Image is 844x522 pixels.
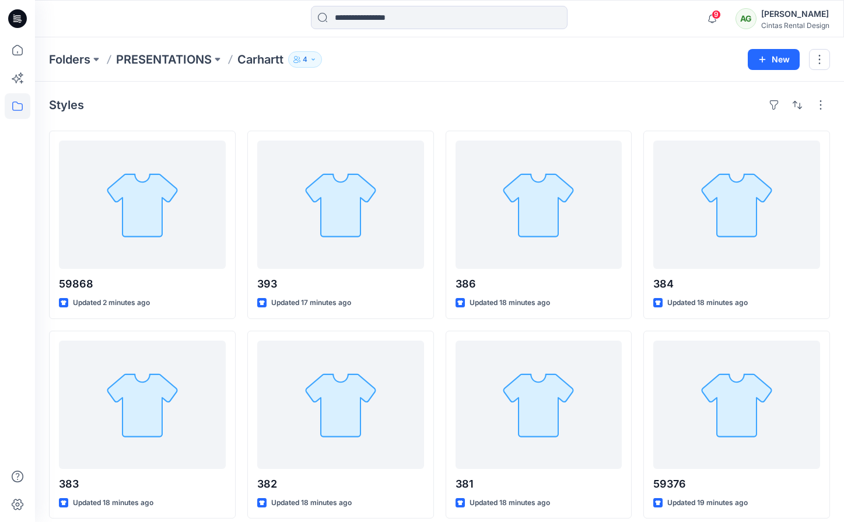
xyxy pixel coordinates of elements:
a: 381 [456,341,622,469]
a: 59868 [59,141,226,269]
p: Updated 19 minutes ago [667,497,748,509]
a: 386 [456,141,622,269]
a: 382 [257,341,424,469]
a: Folders [49,51,90,68]
p: 59376 [653,476,820,492]
p: Updated 18 minutes ago [73,497,153,509]
p: 4 [303,53,307,66]
p: Updated 17 minutes ago [271,297,351,309]
span: 9 [712,10,721,19]
button: 4 [288,51,322,68]
p: Updated 18 minutes ago [271,497,352,509]
p: 382 [257,476,424,492]
a: 383 [59,341,226,469]
p: Updated 18 minutes ago [470,297,550,309]
h4: Styles [49,98,84,112]
div: [PERSON_NAME] [761,7,829,21]
p: 386 [456,276,622,292]
p: Carhartt [237,51,283,68]
a: 384 [653,141,820,269]
a: PRESENTATIONS [116,51,212,68]
p: 381 [456,476,622,492]
div: Cintas Rental Design [761,21,829,30]
p: 393 [257,276,424,292]
button: New [748,49,800,70]
a: 393 [257,141,424,269]
p: Updated 2 minutes ago [73,297,150,309]
p: 383 [59,476,226,492]
div: AG [736,8,757,29]
p: Updated 18 minutes ago [667,297,748,309]
a: 59376 [653,341,820,469]
p: 59868 [59,276,226,292]
p: Updated 18 minutes ago [470,497,550,509]
p: 384 [653,276,820,292]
